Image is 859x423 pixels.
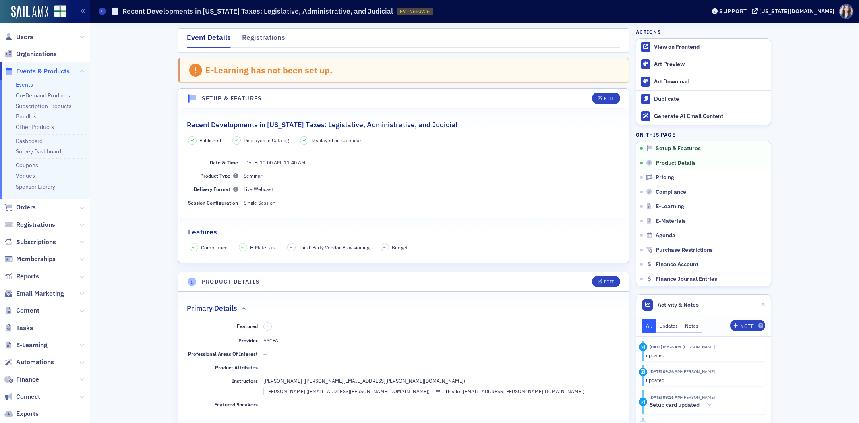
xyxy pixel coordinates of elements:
[650,369,681,374] time: 10/3/2025 09:26 AM
[636,90,771,108] button: Duplicate
[16,102,72,110] a: Subscription Products
[16,92,70,99] a: On-Demand Products
[16,238,56,247] span: Subscriptions
[188,350,258,357] span: Professional Areas Of Interest
[263,350,267,357] span: —
[215,364,258,371] span: Product Attributes
[263,401,267,408] span: —
[654,78,767,85] div: Art Download
[16,392,40,401] span: Connect
[16,81,33,88] a: Events
[232,377,258,384] span: Instructors
[244,159,305,166] span: –
[636,56,771,73] a: Art Preview
[16,220,55,229] span: Registrations
[4,375,39,384] a: Finance
[244,172,263,179] span: Seminar
[656,276,717,283] span: Finance Journal Entries
[187,32,231,48] div: Event Details
[650,401,715,409] button: Setup card updated
[210,159,238,166] span: Date & Time
[11,6,48,19] img: SailAMX
[646,351,760,359] div: updated
[646,376,760,384] div: updated
[201,244,228,251] span: Compliance
[592,276,620,287] button: Edit
[244,159,259,166] span: [DATE]
[244,199,275,206] span: Single Session
[654,113,767,120] div: Generate AI Email Content
[650,402,700,409] h5: Setup card updated
[260,159,281,166] time: 10:00 AM
[681,394,715,400] span: Sarah Lowery
[4,358,54,367] a: Automations
[656,145,701,152] span: Setup & Features
[16,375,39,384] span: Finance
[656,160,696,167] span: Product Details
[592,93,620,104] button: Edit
[4,341,48,350] a: E-Learning
[383,245,386,250] span: –
[650,344,681,350] time: 10/3/2025 09:26 AM
[392,244,408,251] span: Budget
[656,203,684,210] span: E-Learning
[4,409,39,418] a: Exports
[244,137,289,144] span: Displayed in Catalog
[4,306,39,315] a: Content
[4,255,56,263] a: Memberships
[16,113,37,120] a: Bundles
[4,272,39,281] a: Reports
[759,8,834,15] div: [US_STATE][DOMAIN_NAME]
[650,394,681,400] time: 10/3/2025 09:26 AM
[263,377,465,384] div: [PERSON_NAME] ([PERSON_NAME][EMAIL_ADDRESS][PERSON_NAME][DOMAIN_NAME])
[187,120,457,130] h2: Recent Developments in [US_STATE] Taxes: Legislative, Administrative, and Judicial
[290,245,292,250] span: –
[639,368,647,376] div: Update
[16,272,39,281] span: Reports
[4,50,57,58] a: Organizations
[16,255,56,263] span: Memberships
[400,8,430,15] span: EVT-7650726
[16,306,39,315] span: Content
[636,39,771,56] a: View on Frontend
[16,358,54,367] span: Automations
[16,203,36,212] span: Orders
[4,238,56,247] a: Subscriptions
[639,343,647,351] div: Update
[16,172,35,179] a: Venues
[604,96,614,101] div: Edit
[636,108,771,125] button: Generate AI Email Content
[839,4,853,19] span: Profile
[54,5,66,18] img: SailAMX
[433,388,584,395] div: Will Thistle ([EMAIL_ADDRESS][PERSON_NAME][DOMAIN_NAME])
[719,8,747,15] div: Support
[4,220,55,229] a: Registrations
[752,8,837,14] button: [US_STATE][DOMAIN_NAME]
[636,131,771,138] h4: On this page
[194,186,238,192] span: Delivery Format
[4,392,40,401] a: Connect
[263,364,267,371] span: —
[681,344,715,350] span: Sarah Lowery
[202,94,262,103] h4: Setup & Features
[188,199,238,206] span: Session Configuration
[200,172,238,179] span: Product Type
[202,278,260,286] h4: Product Details
[16,137,43,145] a: Dashboard
[16,33,33,41] span: Users
[4,33,33,41] a: Users
[656,232,675,239] span: Agenda
[237,323,258,329] span: Featured
[244,186,273,192] span: Live Webcast
[604,280,614,284] div: Edit
[639,398,647,406] div: Activity
[267,324,269,330] span: –
[656,189,686,196] span: Compliance
[263,337,278,344] span: ASCPA
[681,319,702,333] button: Notes
[740,324,754,328] div: Note
[187,303,237,313] h2: Primary Details
[122,6,393,16] h1: Recent Developments in [US_STATE] Taxes: Legislative, Administrative, and Judicial
[263,388,430,395] div: [PERSON_NAME] ([EMAIL_ADDRESS][PERSON_NAME][DOMAIN_NAME])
